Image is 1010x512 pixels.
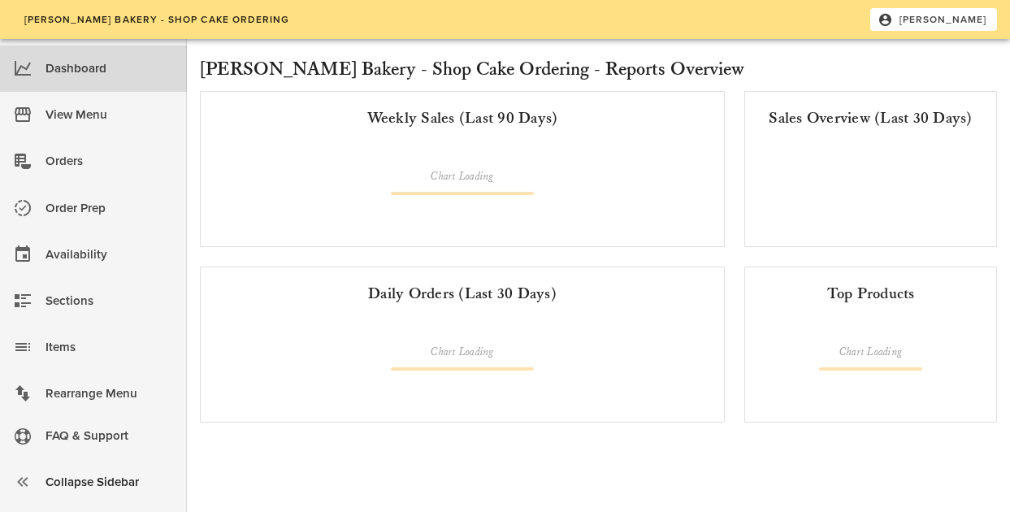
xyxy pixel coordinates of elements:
[46,55,174,82] div: Dashboard
[758,280,983,306] div: Top Products
[46,469,174,496] div: Collapse Sidebar
[46,288,174,315] div: Sections
[391,345,534,361] div: Chart Loading
[200,55,997,85] h2: [PERSON_NAME] Bakery - Shop Cake Ordering - Reports Overview
[214,105,711,131] div: Weekly Sales (Last 90 Days)
[881,12,987,27] span: [PERSON_NAME]
[46,423,174,449] div: FAQ & Support
[391,169,534,185] div: Chart Loading
[46,148,174,175] div: Orders
[46,334,174,361] div: Items
[819,345,922,361] div: Chart Loading
[13,8,300,31] a: [PERSON_NAME] Bakery - Shop Cake Ordering
[214,280,711,306] div: Daily Orders (Last 30 Days)
[46,380,174,407] div: Rearrange Menu
[46,195,174,222] div: Order Prep
[758,105,983,131] div: Sales Overview (Last 30 Days)
[46,241,174,268] div: Availability
[46,102,174,128] div: View Menu
[23,14,289,25] span: [PERSON_NAME] Bakery - Shop Cake Ordering
[870,8,997,31] button: [PERSON_NAME]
